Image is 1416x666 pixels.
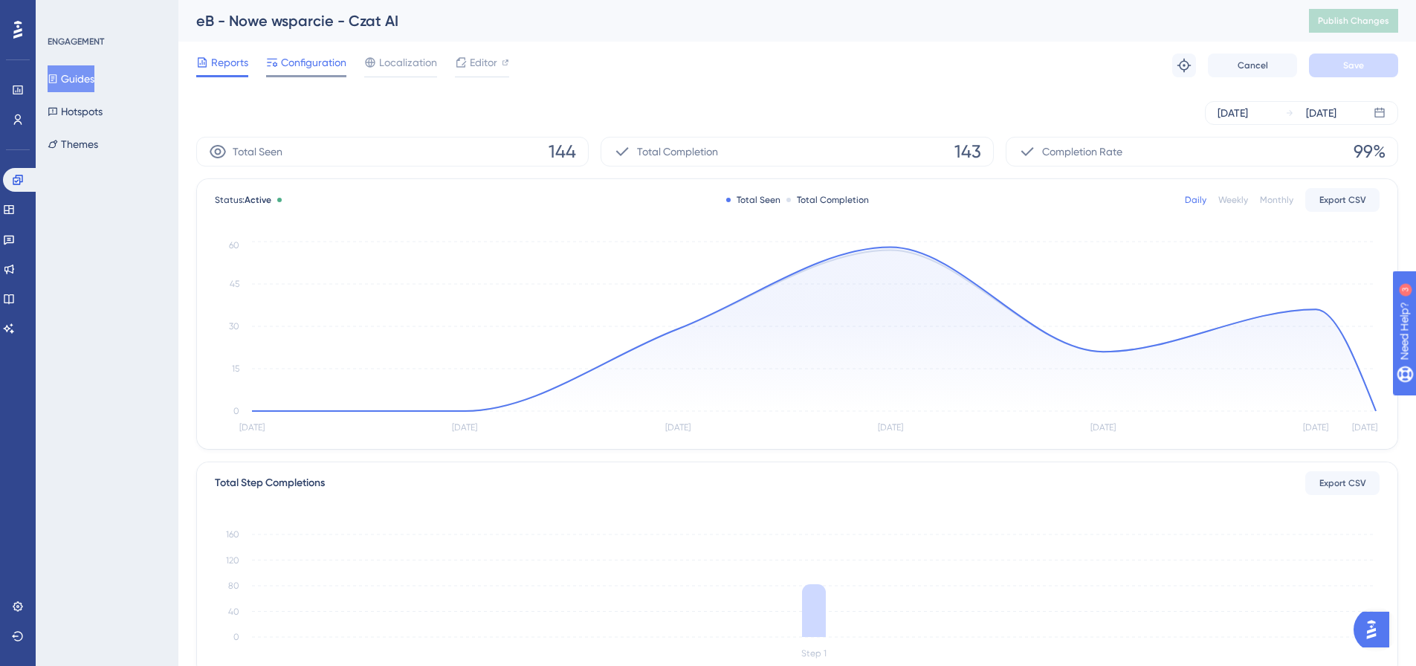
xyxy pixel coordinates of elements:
tspan: 120 [226,555,239,566]
span: 143 [954,140,981,164]
span: Save [1343,59,1364,71]
tspan: Step 1 [801,648,827,659]
tspan: 0 [233,632,239,642]
span: Export CSV [1319,477,1366,489]
div: eB - Nowe wsparcie - Czat AI [196,10,1272,31]
span: Reports [211,54,248,71]
tspan: [DATE] [665,422,691,433]
span: 99% [1354,140,1386,164]
div: ENGAGEMENT [48,36,104,48]
tspan: [DATE] [1090,422,1116,433]
tspan: 160 [226,529,239,540]
span: Publish Changes [1318,15,1389,27]
div: 3 [103,7,108,19]
tspan: [DATE] [239,422,265,433]
span: Cancel [1238,59,1268,71]
span: Editor [470,54,497,71]
button: Save [1309,54,1398,77]
tspan: 40 [228,607,239,617]
span: Completion Rate [1042,143,1122,161]
tspan: 0 [233,406,239,416]
tspan: 15 [232,363,239,374]
tspan: 30 [229,321,239,332]
tspan: [DATE] [452,422,477,433]
button: Publish Changes [1309,9,1398,33]
tspan: 80 [228,581,239,591]
div: Monthly [1260,194,1293,206]
tspan: [DATE] [1303,422,1328,433]
span: Configuration [281,54,346,71]
span: Export CSV [1319,194,1366,206]
div: [DATE] [1218,104,1248,122]
div: Total Step Completions [215,474,325,492]
div: Total Completion [786,194,869,206]
span: Total Completion [637,143,718,161]
tspan: 45 [230,279,239,289]
span: Active [245,195,271,205]
tspan: [DATE] [878,422,903,433]
span: 144 [549,140,576,164]
button: Cancel [1208,54,1297,77]
span: Status: [215,194,271,206]
div: Daily [1185,194,1206,206]
button: Export CSV [1305,471,1380,495]
tspan: 60 [229,240,239,250]
iframe: UserGuiding AI Assistant Launcher [1354,607,1398,652]
div: Total Seen [726,194,780,206]
div: [DATE] [1306,104,1336,122]
button: Guides [48,65,94,92]
button: Themes [48,131,98,158]
span: Total Seen [233,143,282,161]
button: Export CSV [1305,188,1380,212]
span: Need Help? [35,4,93,22]
tspan: [DATE] [1352,422,1377,433]
button: Hotspots [48,98,103,125]
div: Weekly [1218,194,1248,206]
span: Localization [379,54,437,71]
